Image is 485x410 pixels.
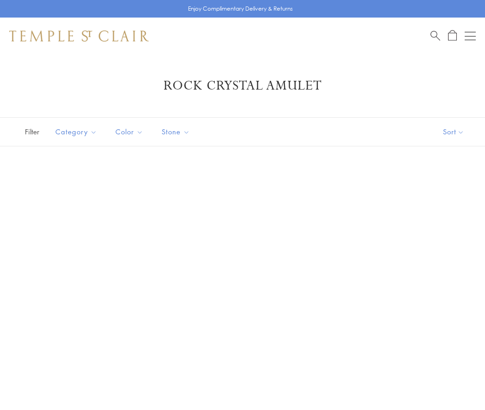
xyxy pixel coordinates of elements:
[155,121,197,142] button: Stone
[51,126,104,138] span: Category
[157,126,197,138] span: Stone
[109,121,150,142] button: Color
[9,30,149,42] img: Temple St. Clair
[48,121,104,142] button: Category
[422,118,485,146] button: Show sort by
[111,126,150,138] span: Color
[23,78,462,94] h1: Rock Crystal Amulet
[188,4,293,13] p: Enjoy Complimentary Delivery & Returns
[465,30,476,42] button: Open navigation
[430,30,440,42] a: Search
[448,30,457,42] a: Open Shopping Bag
